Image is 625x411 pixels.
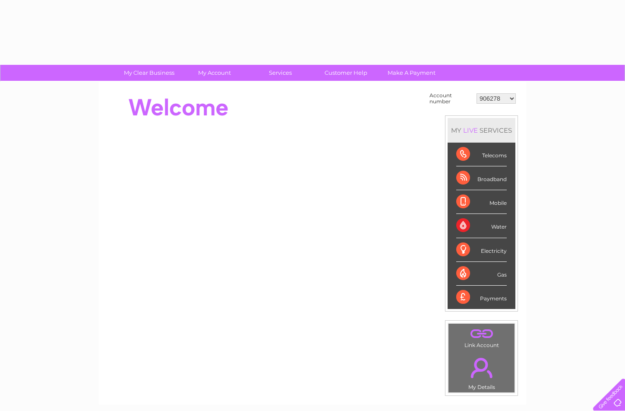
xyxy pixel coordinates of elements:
[179,65,250,81] a: My Account
[451,326,512,341] a: .
[456,262,507,286] div: Gas
[448,350,515,393] td: My Details
[245,65,316,81] a: Services
[456,143,507,166] div: Telecoms
[376,65,447,81] a: Make A Payment
[427,90,474,107] td: Account number
[456,166,507,190] div: Broadband
[456,190,507,214] div: Mobile
[456,238,507,262] div: Electricity
[451,353,512,383] a: .
[448,118,515,143] div: MY SERVICES
[456,214,507,238] div: Water
[310,65,382,81] a: Customer Help
[456,286,507,309] div: Payments
[448,323,515,350] td: Link Account
[461,126,480,134] div: LIVE
[114,65,185,81] a: My Clear Business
